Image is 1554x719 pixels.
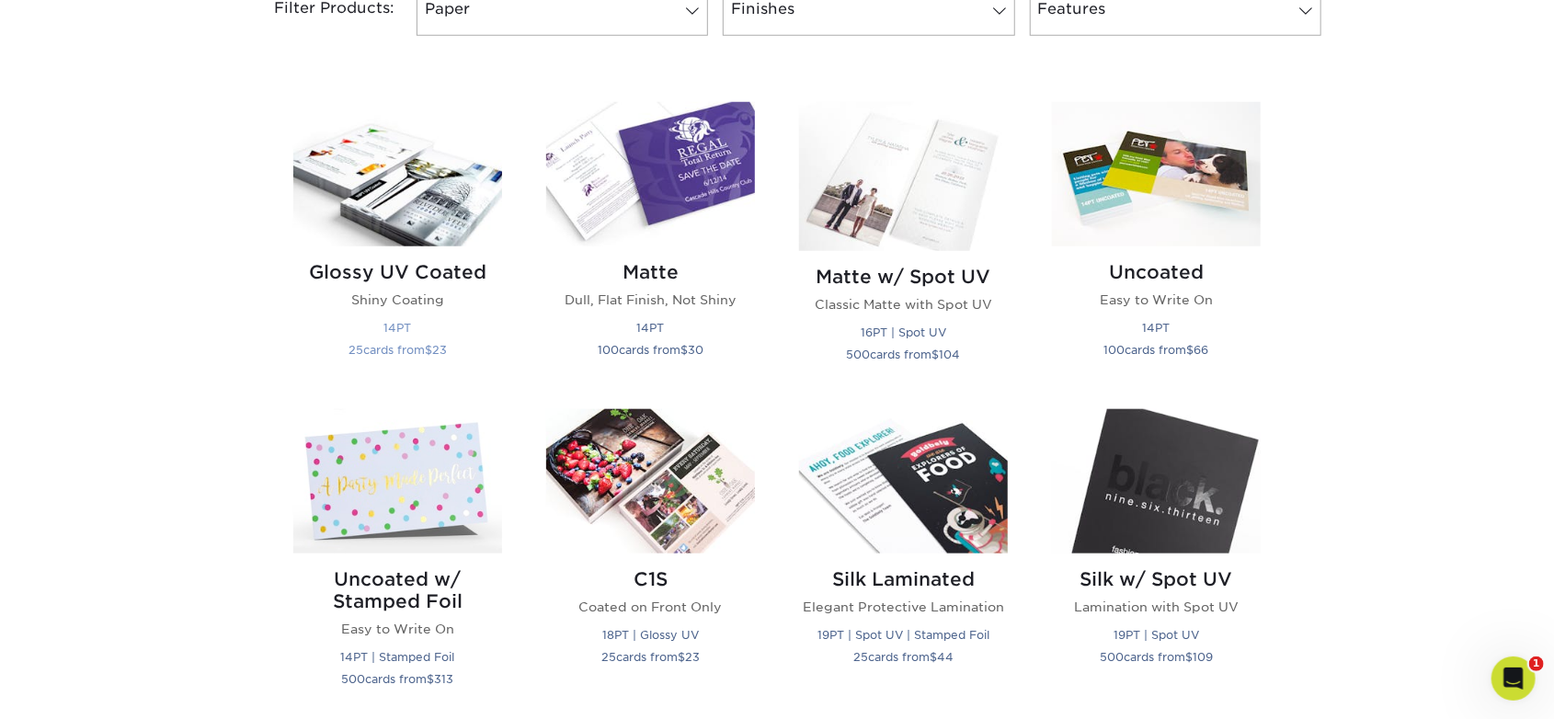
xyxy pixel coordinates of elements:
img: Matte w/ Spot UV Postcards [799,102,1008,251]
a: Matte Postcards Matte Dull, Flat Finish, Not Shiny 14PT 100cards from$30 [546,102,755,387]
a: Matte w/ Spot UV Postcards Matte w/ Spot UV Classic Matte with Spot UV 16PT | Spot UV 500cards fr... [799,102,1008,387]
h2: Uncoated w/ Stamped Foil [293,568,502,612]
img: Uncoated Postcards [1052,102,1261,246]
span: 44 [937,650,954,664]
img: Glossy UV Coated Postcards [293,102,502,246]
span: 23 [685,650,700,664]
a: C1S Postcards C1S Coated on Front Only 18PT | Glossy UV 25cards from$23 [546,409,755,712]
small: cards from [847,348,961,361]
span: 25 [853,650,868,664]
span: 30 [688,343,703,357]
small: cards from [349,343,447,357]
h2: Glossy UV Coated [293,261,502,283]
span: $ [428,672,435,686]
img: Silk w/ Spot UV Postcards [1052,409,1261,554]
img: Matte Postcards [546,102,755,246]
span: $ [932,348,940,361]
small: cards from [601,650,700,664]
a: Silk w/ Spot UV Postcards Silk w/ Spot UV Lamination with Spot UV 19PT | Spot UV 500cards from$109 [1052,409,1261,712]
span: 1 [1529,656,1544,671]
h2: C1S [546,568,755,590]
span: 313 [435,672,454,686]
iframe: Intercom live chat [1491,656,1536,701]
p: Coated on Front Only [546,598,755,616]
a: Uncoated w/ Stamped Foil Postcards Uncoated w/ Stamped Foil Easy to Write On 14PT | Stamped Foil ... [293,409,502,712]
p: Lamination with Spot UV [1052,598,1261,616]
a: Silk Laminated Postcards Silk Laminated Elegant Protective Lamination 19PT | Spot UV | Stamped Fo... [799,409,1008,712]
span: $ [1187,343,1194,357]
p: Elegant Protective Lamination [799,598,1008,616]
p: Shiny Coating [293,291,502,309]
small: 14PT | Stamped Foil [341,650,455,664]
small: cards from [1104,343,1209,357]
small: 19PT | Spot UV | Stamped Foil [817,628,989,642]
span: 109 [1193,650,1213,664]
img: C1S Postcards [546,409,755,554]
span: 104 [940,348,961,361]
span: 500 [847,348,871,361]
small: cards from [598,343,703,357]
small: 16PT | Spot UV [861,325,946,339]
span: 500 [342,672,366,686]
span: $ [425,343,432,357]
h2: Silk Laminated [799,568,1008,590]
small: 14PT [1143,321,1171,335]
small: cards from [1100,650,1213,664]
img: Silk Laminated Postcards [799,409,1008,554]
small: 14PT [384,321,412,335]
span: 66 [1194,343,1209,357]
h2: Silk w/ Spot UV [1052,568,1261,590]
span: 23 [432,343,447,357]
span: $ [1185,650,1193,664]
p: Dull, Flat Finish, Not Shiny [546,291,755,309]
span: 100 [1104,343,1126,357]
small: 19PT | Spot UV [1114,628,1199,642]
a: Uncoated Postcards Uncoated Easy to Write On 14PT 100cards from$66 [1052,102,1261,387]
small: cards from [853,650,954,664]
small: cards from [342,672,454,686]
h2: Uncoated [1052,261,1261,283]
span: $ [680,343,688,357]
h2: Matte w/ Spot UV [799,266,1008,288]
p: Easy to Write On [293,620,502,638]
a: Glossy UV Coated Postcards Glossy UV Coated Shiny Coating 14PT 25cards from$23 [293,102,502,387]
span: 100 [598,343,619,357]
iframe: Google Customer Reviews [5,663,156,713]
small: 14PT [637,321,665,335]
small: 18PT | Glossy UV [602,628,699,642]
span: 25 [601,650,616,664]
h2: Matte [546,261,755,283]
img: Uncoated w/ Stamped Foil Postcards [293,409,502,554]
span: 500 [1100,650,1124,664]
span: $ [930,650,937,664]
span: 25 [349,343,363,357]
p: Easy to Write On [1052,291,1261,309]
span: $ [678,650,685,664]
p: Classic Matte with Spot UV [799,295,1008,314]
